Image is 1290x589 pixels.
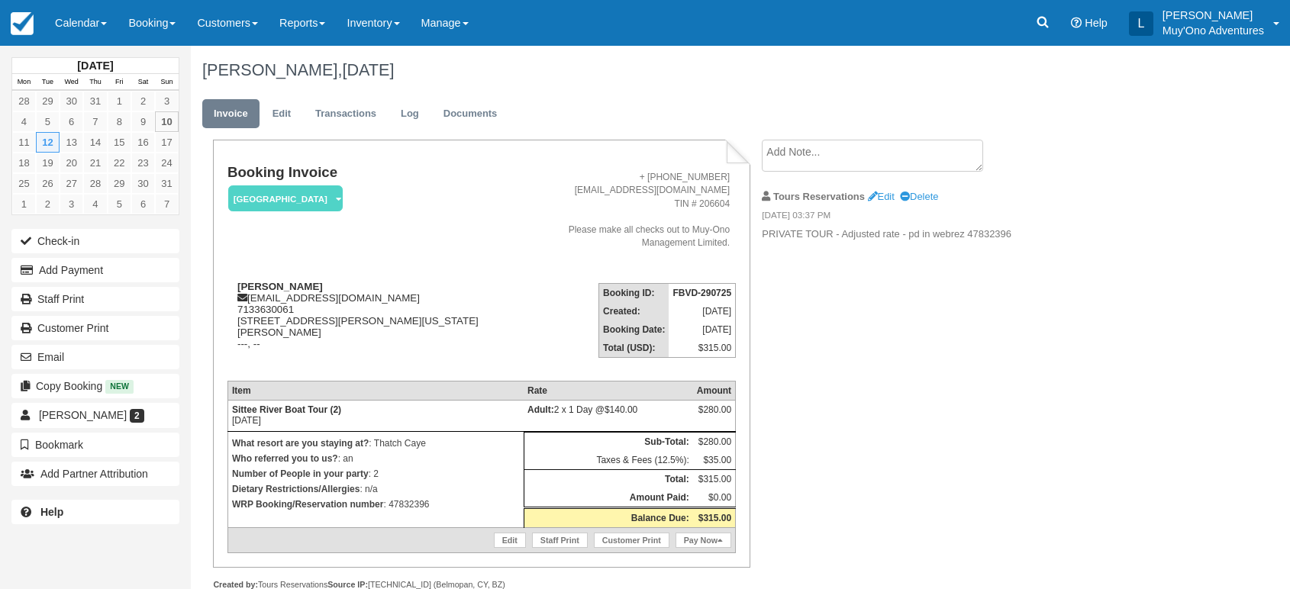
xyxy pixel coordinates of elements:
[900,191,938,202] a: Delete
[11,345,179,369] button: Email
[605,404,637,415] span: $140.00
[527,404,554,415] strong: Adult
[60,132,83,153] a: 13
[232,451,520,466] p: : an
[228,185,343,212] em: [GEOGRAPHIC_DATA]
[83,194,107,214] a: 4
[232,453,338,464] strong: Who referred you to us?
[60,153,83,173] a: 20
[11,462,179,486] button: Add Partner Attribution
[672,288,731,298] strong: FBVD-290725
[232,466,520,481] p: : 2
[36,74,60,91] th: Tue
[693,451,736,470] td: $35.00
[155,194,179,214] a: 7
[227,381,524,401] th: Item
[1163,23,1264,38] p: Muy'Ono Adventures
[304,99,388,129] a: Transactions
[108,173,131,194] a: 29
[108,153,131,173] a: 22
[40,506,63,518] b: Help
[762,227,1019,242] p: PRIVATE TOUR - Adjusted rate - pd in webrez 47832396
[524,381,693,401] th: Rate
[202,61,1147,79] h1: [PERSON_NAME],
[342,60,394,79] span: [DATE]
[237,281,323,292] strong: [PERSON_NAME]
[60,91,83,111] a: 30
[108,91,131,111] a: 1
[524,433,693,452] th: Sub-Total:
[599,339,669,358] th: Total (USD):
[1071,18,1082,28] i: Help
[12,111,36,132] a: 4
[599,320,669,339] th: Booking Date:
[155,153,179,173] a: 24
[227,185,337,213] a: [GEOGRAPHIC_DATA]
[131,173,155,194] a: 30
[12,153,36,173] a: 18
[599,302,669,320] th: Created:
[83,74,107,91] th: Thu
[108,132,131,153] a: 15
[232,484,360,494] strong: Dietary Restrictions/Allergies
[83,153,107,173] a: 21
[12,74,36,91] th: Mon
[131,132,155,153] a: 16
[60,111,83,132] a: 6
[232,438,369,449] strong: What resort are you staying at?
[36,153,60,173] a: 19
[39,409,127,421] span: [PERSON_NAME]
[594,533,669,548] a: Customer Print
[11,316,179,340] a: Customer Print
[131,153,155,173] a: 23
[12,173,36,194] a: 25
[532,533,588,548] a: Staff Print
[524,470,693,489] th: Total:
[202,99,260,129] a: Invoice
[676,533,731,548] a: Pay Now
[36,132,60,153] a: 12
[60,74,83,91] th: Wed
[524,401,693,432] td: 2 x 1 Day @
[599,284,669,303] th: Booking ID:
[693,488,736,508] td: $0.00
[83,111,107,132] a: 7
[12,194,36,214] a: 1
[36,111,60,132] a: 5
[155,173,179,194] a: 31
[232,404,341,415] strong: Sittee River Boat Tour (2)
[83,173,107,194] a: 28
[11,403,179,427] a: [PERSON_NAME] 2
[11,12,34,35] img: checkfront-main-nav-mini-logo.png
[261,99,302,129] a: Edit
[60,194,83,214] a: 3
[36,173,60,194] a: 26
[697,404,731,427] div: $280.00
[524,508,693,528] th: Balance Due:
[12,132,36,153] a: 11
[232,468,369,479] strong: Number of People in your party
[130,409,144,423] span: 2
[108,111,131,132] a: 8
[1129,11,1153,36] div: L
[669,302,735,320] td: [DATE]
[108,74,131,91] th: Fri
[36,91,60,111] a: 29
[227,281,509,369] div: [EMAIL_ADDRESS][DOMAIN_NAME] 7133630061 [STREET_ADDRESS][PERSON_NAME][US_STATE][PERSON_NAME] ---, --
[1163,8,1264,23] p: [PERSON_NAME]
[155,74,179,91] th: Sun
[11,258,179,282] button: Add Payment
[868,191,895,202] a: Edit
[108,194,131,214] a: 5
[83,91,107,111] a: 31
[232,481,520,497] p: : n/a
[227,165,509,181] h1: Booking Invoice
[1085,17,1108,29] span: Help
[232,497,520,512] p: : 47832396
[36,194,60,214] a: 2
[232,499,383,510] strong: WRP Booking/Reservation number
[155,132,179,153] a: 17
[83,132,107,153] a: 14
[131,111,155,132] a: 9
[693,470,736,489] td: $315.00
